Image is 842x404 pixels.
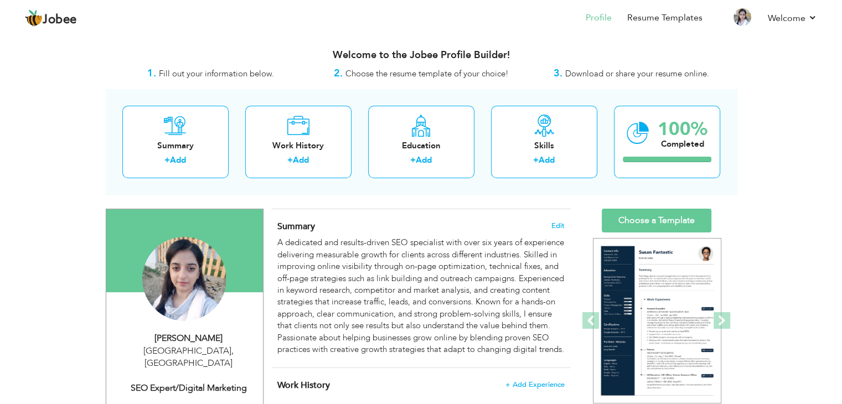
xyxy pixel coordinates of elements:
[287,154,293,166] label: +
[254,140,343,152] div: Work History
[416,154,432,165] a: Add
[25,9,77,27] a: Jobee
[231,345,234,357] span: ,
[602,209,711,232] a: Choose a Template
[25,9,43,27] img: jobee.io
[410,154,416,166] label: +
[115,382,263,395] div: SEO Expert/Digital Marketing
[277,221,564,232] h4: Adding a summary is a quick and easy way to highlight your experience and interests.
[334,66,343,80] strong: 2.
[106,50,737,61] h3: Welcome to the Jobee Profile Builder!
[277,379,330,391] span: Work History
[377,140,466,152] div: Education
[277,237,564,355] div: A dedicated and results-driven SEO specialist with over six years of experience delivering measur...
[293,154,309,165] a: Add
[551,222,565,230] span: Edit
[554,66,562,80] strong: 3.
[170,154,186,165] a: Add
[627,12,702,24] a: Resume Templates
[500,140,588,152] div: Skills
[159,68,274,79] span: Fill out your information below.
[142,237,226,321] img: Maryam Arshad
[131,140,220,152] div: Summary
[505,381,565,389] span: + Add Experience
[345,68,509,79] span: Choose the resume template of your choice!
[164,154,170,166] label: +
[539,154,555,165] a: Add
[277,220,315,232] span: Summary
[43,14,77,26] span: Jobee
[115,332,263,345] div: [PERSON_NAME]
[277,380,564,391] h4: This helps to show the companies you have worked for.
[658,138,707,150] div: Completed
[658,120,707,138] div: 100%
[586,12,612,24] a: Profile
[565,68,709,79] span: Download or share your resume online.
[147,66,156,80] strong: 1.
[115,345,263,370] div: [GEOGRAPHIC_DATA] [GEOGRAPHIC_DATA]
[768,12,817,25] a: Welcome
[533,154,539,166] label: +
[733,8,751,26] img: Profile Img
